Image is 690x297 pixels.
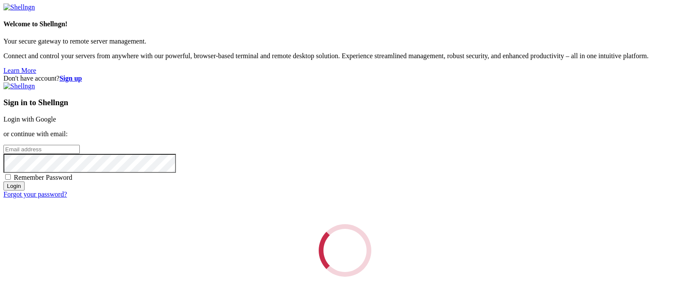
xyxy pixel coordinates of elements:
a: Learn More [3,67,36,74]
input: Remember Password [5,174,11,180]
div: Don't have account? [3,75,687,82]
p: or continue with email: [3,130,687,138]
span: Remember Password [14,174,72,181]
input: Login [3,181,25,191]
img: Shellngn [3,82,35,90]
p: Your secure gateway to remote server management. [3,38,687,45]
img: Shellngn [3,3,35,11]
h3: Sign in to Shellngn [3,98,687,107]
a: Login with Google [3,116,56,123]
p: Connect and control your servers from anywhere with our powerful, browser-based terminal and remo... [3,52,687,60]
a: Sign up [60,75,82,82]
input: Email address [3,145,80,154]
a: Forgot your password? [3,191,67,198]
h4: Welcome to Shellngn! [3,20,687,28]
div: Loading... [316,222,373,279]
